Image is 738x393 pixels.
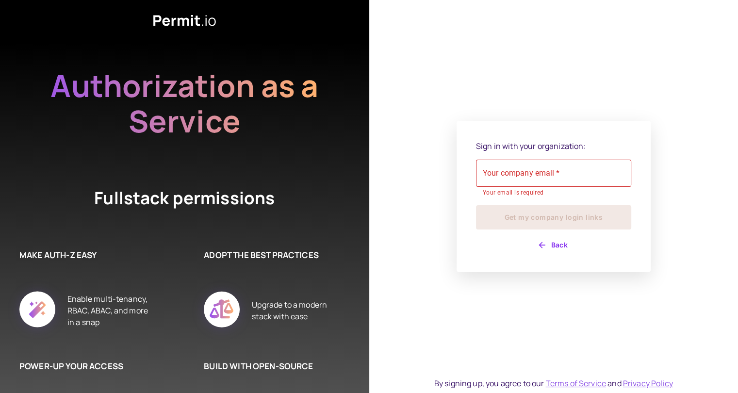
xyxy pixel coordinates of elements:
h6: BUILD WITH OPEN-SOURCE [204,360,340,373]
p: Your email is required [483,188,624,198]
h2: Authorization as a Service [19,68,349,139]
a: Terms of Service [546,378,606,389]
h6: MAKE AUTH-Z EASY [19,249,155,262]
p: Sign in with your organization: [476,140,631,152]
h6: POWER-UP YOUR ACCESS [19,360,155,373]
div: By signing up, you agree to our and [434,377,673,389]
button: Get my company login links [476,205,631,229]
h4: Fullstack permissions [58,186,311,210]
div: Enable multi-tenancy, RBAC, ABAC, and more in a snap [67,280,155,341]
div: Upgrade to a modern stack with ease [252,280,340,341]
button: Back [476,237,631,253]
a: Privacy Policy [623,378,673,389]
h6: ADOPT THE BEST PRACTICES [204,249,340,262]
